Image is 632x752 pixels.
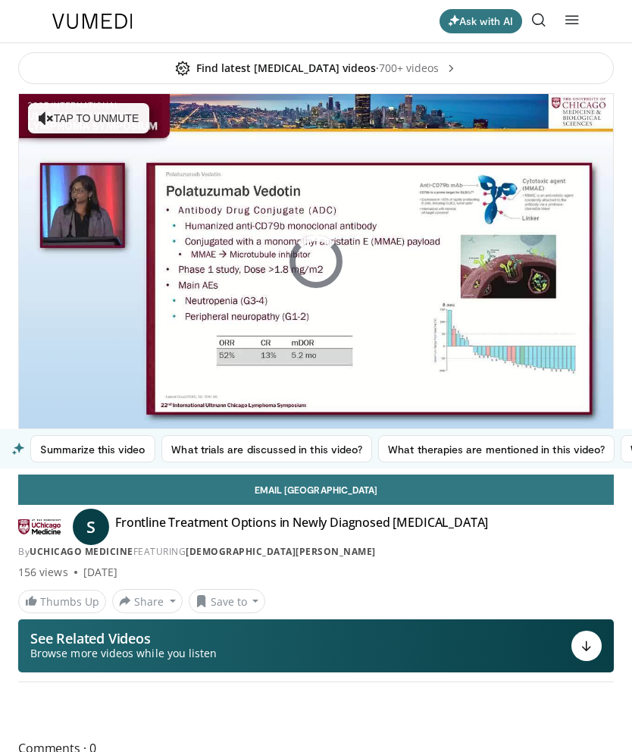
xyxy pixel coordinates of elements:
button: Ask with AI [440,9,522,33]
img: UChicago Medicine [18,515,61,539]
span: 700+ videos [379,61,457,76]
a: Email [GEOGRAPHIC_DATA] [18,475,614,505]
a: Find latest [MEDICAL_DATA] videos·700+ videos [18,52,614,84]
button: What trials are discussed in this video? [161,435,372,462]
span: Find latest [MEDICAL_DATA] videos [175,61,376,76]
video-js: Video Player [19,94,613,428]
span: 156 views [18,565,68,580]
div: By FEATURING [18,545,614,559]
button: Save to [189,589,266,613]
span: Browse more videos while you listen [30,646,217,661]
button: What therapies are mentioned in this video? [378,435,615,462]
p: See Related Videos [30,631,217,646]
button: See Related Videos Browse more videos while you listen [18,619,614,672]
h4: Frontline Treatment Options in Newly Diagnosed [MEDICAL_DATA] [115,515,488,539]
button: Tap to unmute [28,103,149,133]
a: Thumbs Up [18,590,106,613]
img: VuMedi Logo [52,14,133,29]
button: Share [112,589,183,613]
button: Summarize this video [30,435,155,462]
a: S [73,509,109,545]
iframe: Advertisement [195,691,437,729]
div: [DATE] [83,565,117,580]
a: UChicago Medicine [30,545,133,558]
a: [DEMOGRAPHIC_DATA][PERSON_NAME] [186,545,376,558]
